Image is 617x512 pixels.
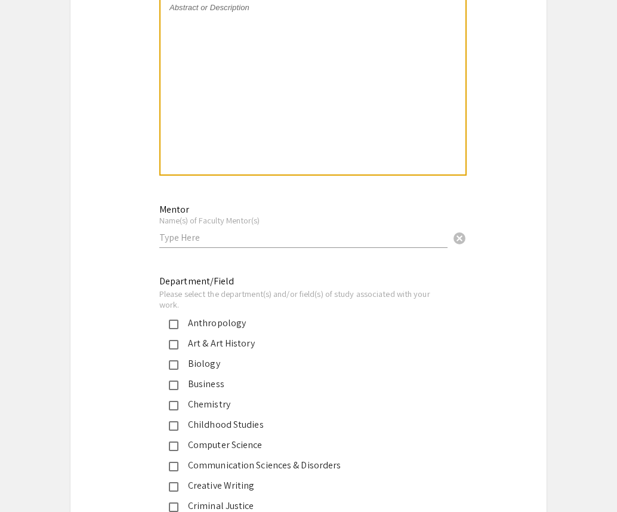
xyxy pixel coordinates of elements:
div: Chemistry [178,397,429,412]
div: Art & Art History [178,336,429,351]
div: Childhood Studies [178,418,429,432]
div: Communication Sciences & Disorders [178,458,429,473]
button: Clear [448,225,471,249]
div: Anthropology [178,316,429,330]
span: cancel [452,231,467,246]
div: Please select the department(s) and/or field(s) of study associated with your work. [159,289,439,309]
div: Biology [178,357,429,371]
div: Business [178,377,429,391]
input: Type Here [159,231,448,244]
div: Computer Science [178,438,429,452]
mat-label: Department/Field [159,275,235,287]
iframe: Chat [9,458,51,503]
mat-label: Mentor [159,203,189,216]
div: Name(s) of Faculty Mentor(s) [159,215,448,226]
div: Creative Writing [178,479,429,493]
